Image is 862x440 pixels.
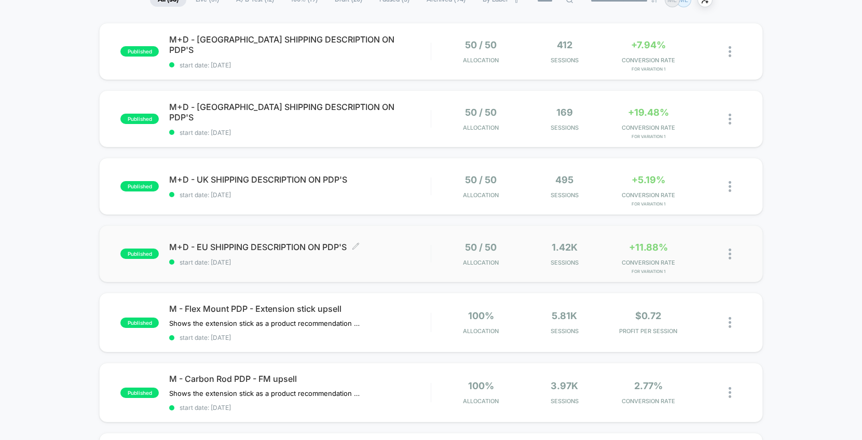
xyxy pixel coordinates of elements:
[120,181,159,191] span: published
[468,380,494,391] span: 100%
[557,39,572,50] span: 412
[631,39,666,50] span: +7.94%
[169,174,431,185] span: M+D - UK SHIPPING DESCRIPTION ON PDP'S
[169,34,431,55] span: M+D - [GEOGRAPHIC_DATA] SHIPPING DESCRIPTION ON PDP'S
[525,397,604,405] span: Sessions
[169,319,362,327] span: Shows the extension stick as a product recommendation under the CTA
[552,310,577,321] span: 5.81k
[634,380,663,391] span: 2.77%
[463,397,499,405] span: Allocation
[169,102,431,122] span: M+D - [GEOGRAPHIC_DATA] SHIPPING DESCRIPTION ON PDP'S
[463,327,499,335] span: Allocation
[169,304,431,314] span: M - Flex Mount PDP - Extension stick upsell
[169,61,431,69] span: start date: [DATE]
[463,57,499,64] span: Allocation
[465,242,497,253] span: 50 / 50
[729,46,731,57] img: close
[609,327,687,335] span: PROFIT PER SESSION
[120,318,159,328] span: published
[465,39,497,50] span: 50 / 50
[609,191,687,199] span: CONVERSION RATE
[169,242,431,252] span: M+D - EU SHIPPING DESCRIPTION ON PDP'S
[169,129,431,136] span: start date: [DATE]
[169,389,362,397] span: Shows the extension stick as a product recommendation under the CTA
[628,107,669,118] span: +19.48%
[632,174,665,185] span: +5.19%
[609,201,687,207] span: for Variation 1
[525,259,604,266] span: Sessions
[729,317,731,328] img: close
[525,124,604,131] span: Sessions
[120,114,159,124] span: published
[463,191,499,199] span: Allocation
[465,107,497,118] span: 50 / 50
[635,310,661,321] span: $0.72
[463,259,499,266] span: Allocation
[609,259,687,266] span: CONVERSION RATE
[525,327,604,335] span: Sessions
[468,310,494,321] span: 100%
[463,124,499,131] span: Allocation
[552,242,578,253] span: 1.42k
[609,134,687,139] span: for Variation 1
[465,174,497,185] span: 50 / 50
[169,374,431,384] span: M - Carbon Rod PDP - FM upsell
[120,46,159,57] span: published
[556,107,573,118] span: 169
[729,181,731,192] img: close
[169,191,431,199] span: start date: [DATE]
[551,380,578,391] span: 3.97k
[120,249,159,259] span: published
[525,57,604,64] span: Sessions
[609,397,687,405] span: CONVERSION RATE
[609,66,687,72] span: for Variation 1
[525,191,604,199] span: Sessions
[609,124,687,131] span: CONVERSION RATE
[609,269,687,274] span: for Variation 1
[729,387,731,398] img: close
[120,388,159,398] span: published
[729,114,731,125] img: close
[169,334,431,341] span: start date: [DATE]
[555,174,573,185] span: 495
[729,249,731,259] img: close
[629,242,668,253] span: +11.88%
[169,404,431,411] span: start date: [DATE]
[169,258,431,266] span: start date: [DATE]
[609,57,687,64] span: CONVERSION RATE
